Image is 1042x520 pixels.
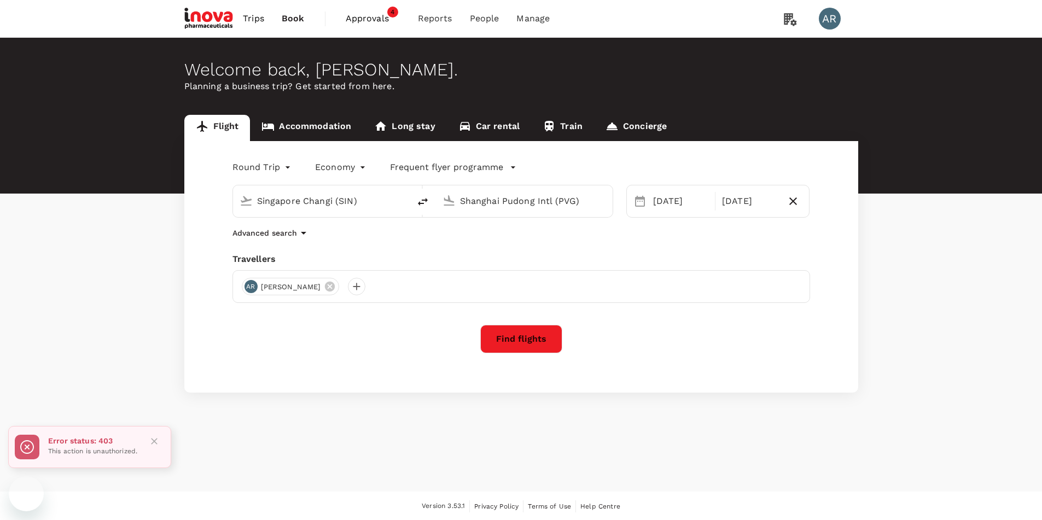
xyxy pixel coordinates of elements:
div: AR[PERSON_NAME] [242,278,340,295]
button: Open [605,200,607,202]
span: 4 [387,7,398,17]
span: Privacy Policy [474,503,519,510]
span: Reports [418,12,452,25]
div: Economy [315,159,368,176]
span: [PERSON_NAME] [254,282,328,293]
span: Manage [516,12,550,25]
span: Trips [243,12,264,25]
input: Going to [460,192,590,209]
p: Planning a business trip? Get started from here. [184,80,858,93]
div: [DATE] [718,190,782,212]
p: Advanced search [232,227,297,238]
div: Travellers [232,253,810,266]
div: AR [819,8,841,30]
a: Car rental [447,115,532,141]
a: Privacy Policy [474,500,519,512]
button: Frequent flyer programme [390,161,516,174]
a: Concierge [594,115,678,141]
a: Train [531,115,594,141]
button: delete [410,189,436,215]
a: Help Centre [580,500,620,512]
input: Depart from [257,192,387,209]
img: iNova Pharmaceuticals [184,7,235,31]
p: This action is unauthorized. [48,446,137,457]
span: Book [282,12,305,25]
span: Help Centre [580,503,620,510]
a: Accommodation [250,115,363,141]
p: Frequent flyer programme [390,161,503,174]
div: [DATE] [649,190,713,212]
span: Terms of Use [528,503,571,510]
span: Approvals [346,12,400,25]
button: Find flights [480,325,562,353]
a: Flight [184,115,251,141]
div: Round Trip [232,159,294,176]
div: Welcome back , [PERSON_NAME] . [184,60,858,80]
span: People [470,12,499,25]
span: Version 3.53.1 [422,501,465,512]
div: AR [245,280,258,293]
a: Terms of Use [528,500,571,512]
a: Long stay [363,115,446,141]
p: Error status: 403 [48,435,137,446]
iframe: Button to launch messaging window [9,476,44,511]
button: Close [146,433,162,449]
button: Advanced search [232,226,310,239]
button: Open [402,200,404,202]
